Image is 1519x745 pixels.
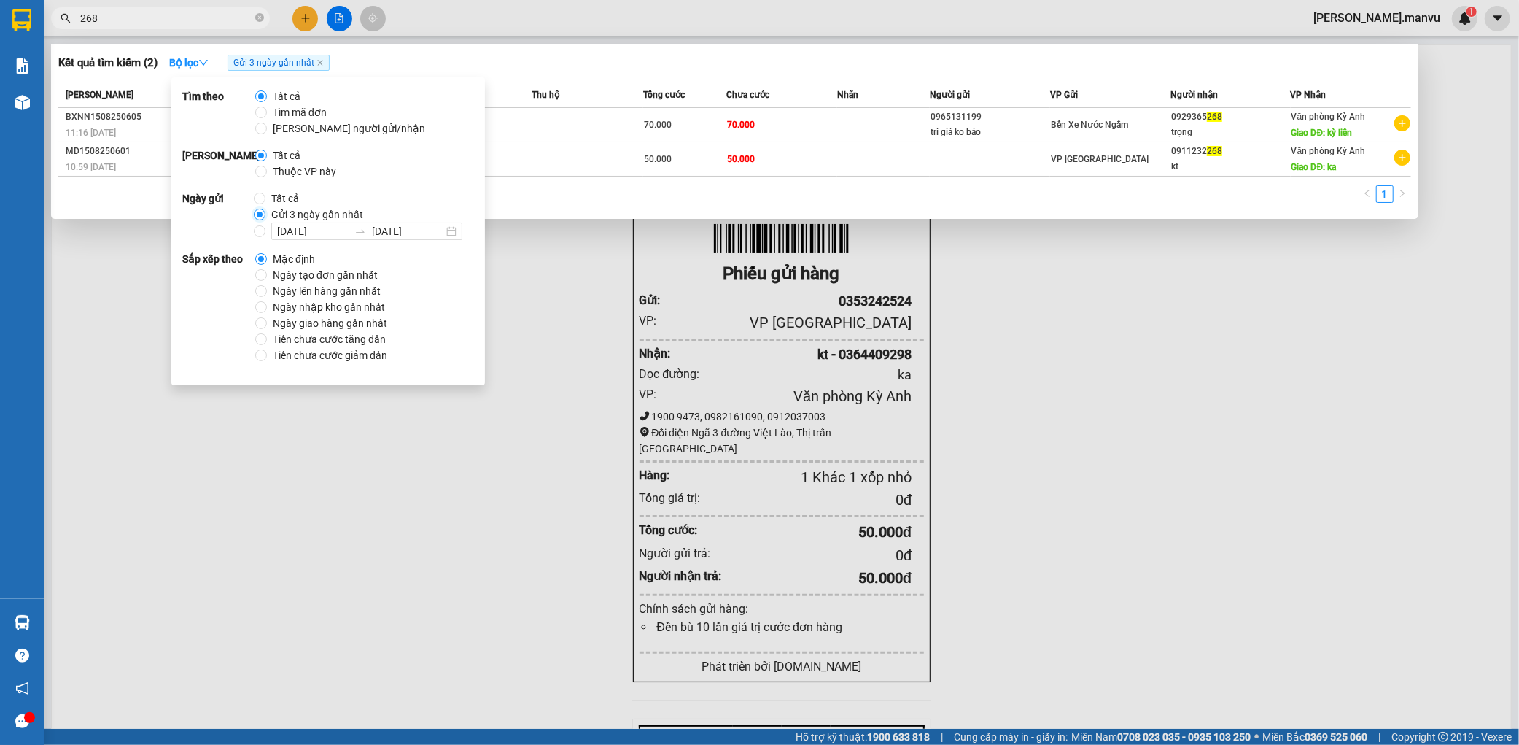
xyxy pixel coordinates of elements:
[372,223,443,239] input: Ngày kết thúc
[267,347,393,363] span: Tiền chưa cước giảm dần
[1171,125,1290,140] div: trọng
[61,13,71,23] span: search
[931,109,1049,125] div: 0965131199
[1398,189,1407,198] span: right
[1359,185,1376,203] button: left
[837,90,858,100] span: Nhãn
[58,55,158,71] h3: Kết quả tìm kiếm ( 2 )
[727,154,755,164] span: 50.000
[267,315,393,331] span: Ngày giao hàng gần nhất
[1207,112,1222,122] span: 268
[15,95,30,110] img: warehouse-icon
[930,90,970,100] span: Người gửi
[726,90,769,100] span: Chưa cước
[66,162,116,172] span: 10:59 [DATE]
[182,88,255,136] strong: Tìm theo
[354,225,366,237] span: swap-right
[316,59,324,66] span: close
[1291,90,1326,100] span: VP Nhận
[169,57,209,69] strong: Bộ lọc
[7,88,170,108] li: [PERSON_NAME]
[267,283,386,299] span: Ngày lên hàng gần nhất
[267,331,392,347] span: Tiền chưa cước tăng dần
[1363,189,1372,198] span: left
[643,90,685,100] span: Tổng cước
[15,58,30,74] img: solution-icon
[1394,115,1410,131] span: plus-circle
[66,90,133,100] span: [PERSON_NAME]
[267,120,431,136] span: [PERSON_NAME] người gửi/nhận
[644,120,672,130] span: 70.000
[66,128,116,138] span: 11:16 [DATE]
[1171,109,1290,125] div: 0929365
[158,51,220,74] button: Bộ lọcdown
[727,120,755,130] span: 70.000
[267,104,333,120] span: Tìm mã đơn
[354,225,366,237] span: to
[277,223,349,239] input: Ngày bắt đầu
[198,58,209,68] span: down
[80,10,252,26] input: Tìm tên, số ĐT hoặc mã đơn
[66,109,206,125] div: BXNN1508250605
[15,615,30,630] img: warehouse-icon
[267,88,306,104] span: Tất cả
[931,125,1049,140] div: tri giá ko báo
[1359,185,1376,203] li: Previous Page
[182,190,254,240] strong: Ngày gửi
[267,147,306,163] span: Tất cả
[15,649,29,663] span: question-circle
[1207,146,1222,156] span: 268
[1051,120,1128,130] span: Bến Xe Nước Ngầm
[15,682,29,695] span: notification
[15,714,29,728] span: message
[265,206,369,223] span: Gửi 3 ngày gần nhất
[1394,185,1411,203] button: right
[1170,90,1218,100] span: Người nhận
[1394,185,1411,203] li: Next Page
[532,90,560,100] span: Thu hộ
[1291,128,1353,138] span: Giao DĐ: kỳ liên
[1291,146,1366,156] span: Văn phòng Kỳ Anh
[267,251,321,267] span: Mặc định
[182,251,255,363] strong: Sắp xếp theo
[1051,154,1149,164] span: VP [GEOGRAPHIC_DATA]
[1171,159,1290,174] div: kt
[644,154,672,164] span: 50.000
[1050,90,1078,100] span: VP Gửi
[1291,112,1366,122] span: Văn phòng Kỳ Anh
[12,9,31,31] img: logo-vxr
[1377,186,1393,202] a: 1
[255,12,264,26] span: close-circle
[1394,150,1410,166] span: plus-circle
[255,13,264,22] span: close-circle
[265,190,305,206] span: Tất cả
[267,267,384,283] span: Ngày tạo đơn gần nhất
[1171,144,1290,159] div: 0911232
[1376,185,1394,203] li: 1
[267,163,342,180] span: Thuộc VP này
[1291,162,1337,172] span: Giao DĐ: ka
[7,108,170,128] li: In ngày: 16:23 15/08
[228,55,330,71] span: Gửi 3 ngày gần nhất
[267,299,391,315] span: Ngày nhập kho gần nhất
[182,147,255,180] strong: [PERSON_NAME]
[66,144,206,159] div: MD1508250601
